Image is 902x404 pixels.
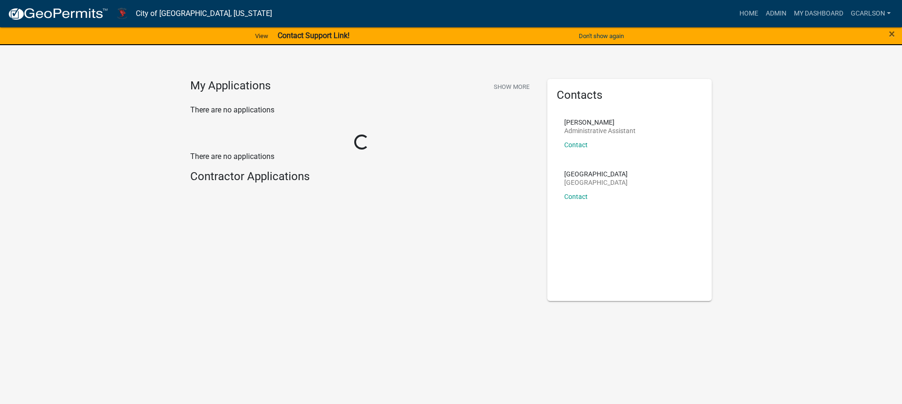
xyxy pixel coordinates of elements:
a: Contact [564,141,588,149]
h4: Contractor Applications [190,170,533,183]
h4: My Applications [190,79,271,93]
a: My Dashboard [790,5,847,23]
p: There are no applications [190,151,533,162]
p: [PERSON_NAME] [564,119,636,126]
p: There are no applications [190,104,533,116]
p: Administrative Assistant [564,127,636,134]
strong: Contact Support Link! [278,31,350,40]
button: Show More [490,79,533,95]
a: City of [GEOGRAPHIC_DATA], [US_STATE] [136,6,272,22]
wm-workflow-list-section: Contractor Applications [190,170,533,187]
a: gcarlson [847,5,894,23]
span: × [889,27,895,40]
h5: Contacts [557,88,702,102]
a: Contact [564,193,588,200]
button: Don't show again [575,28,628,44]
p: [GEOGRAPHIC_DATA] [564,171,628,177]
p: [GEOGRAPHIC_DATA] [564,179,628,186]
a: Admin [762,5,790,23]
a: Home [736,5,762,23]
img: City of Harlan, Iowa [116,7,128,20]
a: View [251,28,272,44]
button: Close [889,28,895,40]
